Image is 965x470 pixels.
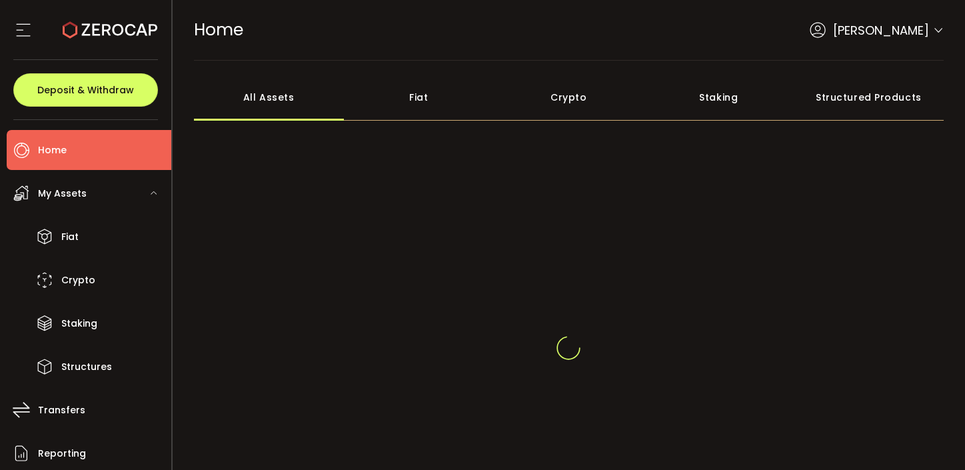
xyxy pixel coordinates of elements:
div: Structured Products [794,74,944,121]
span: Reporting [38,444,86,463]
button: Deposit & Withdraw [13,73,158,107]
div: Fiat [344,74,494,121]
div: All Assets [194,74,344,121]
span: Transfers [38,401,85,420]
div: Staking [644,74,794,121]
span: Home [38,141,67,160]
span: Structures [61,357,112,377]
span: [PERSON_NAME] [833,21,929,39]
span: Staking [61,314,97,333]
span: Fiat [61,227,79,247]
span: Crypto [61,271,95,290]
span: Deposit & Withdraw [37,85,134,95]
span: Home [194,18,243,41]
span: My Assets [38,184,87,203]
div: Crypto [494,74,644,121]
